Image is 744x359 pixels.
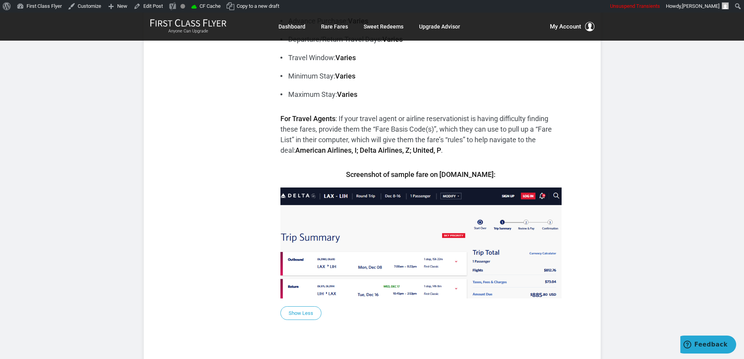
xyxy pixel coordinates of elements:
[682,3,719,9] span: [PERSON_NAME]
[278,20,305,34] a: Dashboard
[280,114,335,123] strong: For Travel Agents
[280,52,562,63] li: Travel Window:
[337,90,357,98] strong: Varies
[150,29,227,34] small: Anyone Can Upgrade
[550,22,581,31] span: My Account
[364,20,403,34] a: Sweet Redeems
[610,3,660,9] span: Unsuspend Transients
[346,170,496,179] strong: Screenshot of sample fare on [DOMAIN_NAME]:
[280,306,321,320] button: Show Less
[335,54,356,62] strong: Varies
[680,336,736,355] iframe: Opens a widget where you can find more information
[321,20,348,34] a: Rare Fares
[280,113,562,155] p: : If your travel agent or airline reservationist is having difficulty finding these fares, provid...
[550,22,594,31] button: My Account
[419,20,460,34] a: Upgrade Advisor
[150,19,227,27] img: First Class Flyer
[335,72,355,80] strong: Varies
[295,146,441,154] strong: American Airlines, I; Delta Airlines, Z; United, P
[150,19,227,34] a: First Class FlyerAnyone Can Upgrade
[382,35,403,43] strong: Varies
[280,89,562,100] li: Maximum Stay:
[280,71,562,81] li: Minimum Stay:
